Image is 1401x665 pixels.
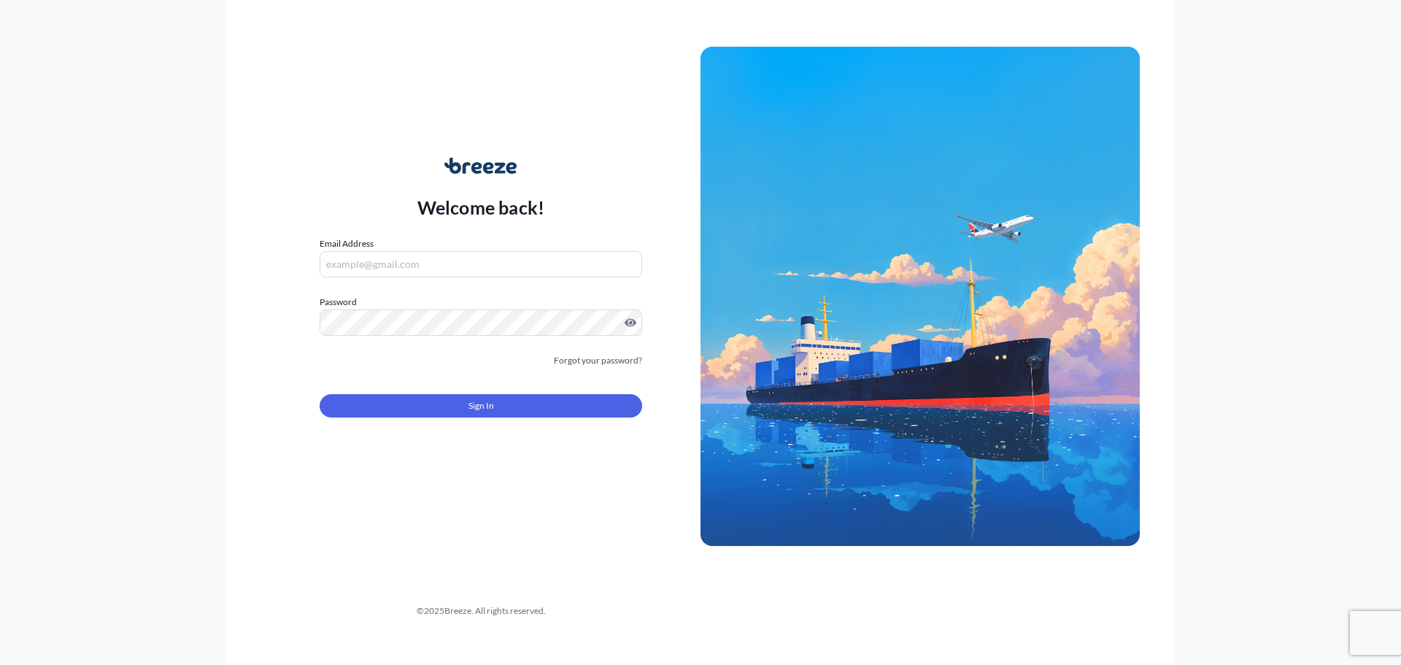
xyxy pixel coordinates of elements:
p: Welcome back! [417,196,545,219]
a: Forgot your password? [554,353,642,368]
label: Email Address [320,237,374,251]
input: example@gmail.com [320,251,642,277]
button: Sign In [320,394,642,418]
button: Show password [625,317,636,328]
img: Ship illustration [700,47,1140,546]
span: Sign In [468,399,494,413]
label: Password [320,295,642,310]
div: © 2025 Breeze. All rights reserved. [261,604,700,618]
